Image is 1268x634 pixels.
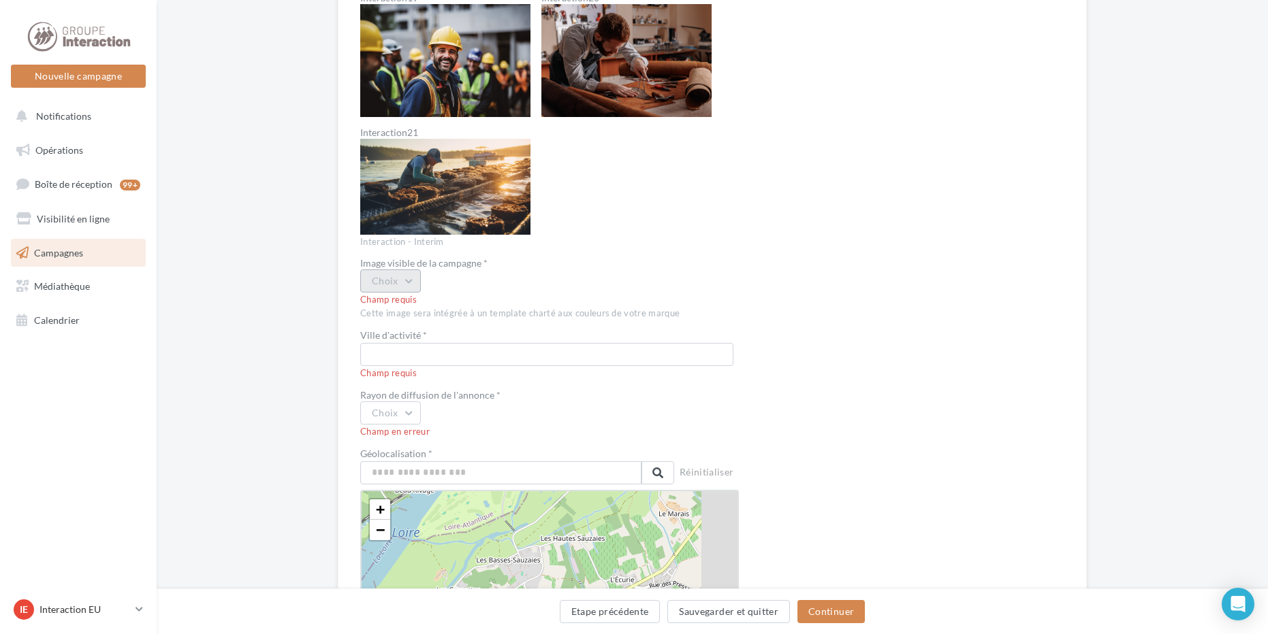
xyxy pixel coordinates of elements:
div: Open Intercom Messenger [1222,588,1254,620]
div: 99+ [120,180,140,190]
label: Géolocalisation * [360,449,674,458]
span: Visibilité en ligne [37,213,110,224]
span: Campagnes [34,246,83,258]
span: − [376,521,385,538]
label: Interaction21 [360,128,530,137]
button: Nouvelle campagne [11,65,146,88]
button: Réinitialiser [674,464,740,483]
a: Boîte de réception99+ [8,169,148,199]
img: Interaction19 [360,4,530,118]
img: Interaction20 [541,4,712,118]
a: Calendrier [8,306,148,335]
a: Médiathèque [8,272,148,301]
a: Campagnes [8,239,148,267]
span: IE [20,603,28,616]
span: Calendrier [34,314,80,326]
span: Médiathèque [34,280,90,292]
button: Notifications [8,102,143,131]
a: Opérations [8,136,148,165]
div: Image visible de la campagne * [360,258,739,268]
div: Rayon de diffusion de l'annonce * [360,390,739,400]
p: Interaction EU [39,603,130,616]
a: Zoom in [370,499,390,520]
a: Visibilité en ligne [8,205,148,233]
button: Etape précédente [560,600,661,623]
button: Choix [360,401,421,424]
span: Notifications [36,110,91,122]
a: IE Interaction EU [11,597,146,622]
span: Boîte de réception [35,178,112,190]
img: Interaction21 [360,139,530,234]
div: Champ requis [360,367,739,380]
div: Champ requis [360,294,739,306]
button: Sauvegarder et quitter [667,600,790,623]
button: Continuer [797,600,865,623]
button: Choix [360,269,421,293]
div: Champ en erreur [360,426,739,438]
div: Cette image sera intégrée à un template charté aux couleurs de votre marque [360,307,739,320]
a: Zoom out [370,520,390,540]
span: + [376,501,385,518]
div: Interaction - Interim [360,236,739,248]
label: Ville d'activité * [360,331,728,340]
span: Opérations [35,144,83,156]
